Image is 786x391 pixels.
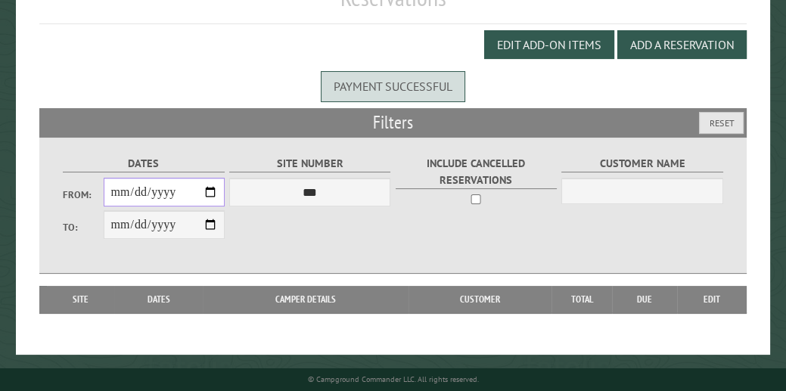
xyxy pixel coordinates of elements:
[561,155,722,172] label: Customer Name
[63,155,224,172] label: Dates
[114,286,203,313] th: Dates
[484,30,614,59] button: Edit Add-on Items
[396,155,557,188] label: Include Cancelled Reservations
[63,220,103,234] label: To:
[612,286,677,313] th: Due
[617,30,747,59] button: Add a Reservation
[321,71,465,101] div: Payment successful
[409,286,551,313] th: Customer
[308,374,479,384] small: © Campground Commander LLC. All rights reserved.
[39,108,747,137] h2: Filters
[47,286,114,313] th: Site
[551,286,612,313] th: Total
[63,188,103,202] label: From:
[229,155,390,172] label: Site Number
[203,286,409,313] th: Camper Details
[677,286,747,313] th: Edit
[699,112,744,134] button: Reset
